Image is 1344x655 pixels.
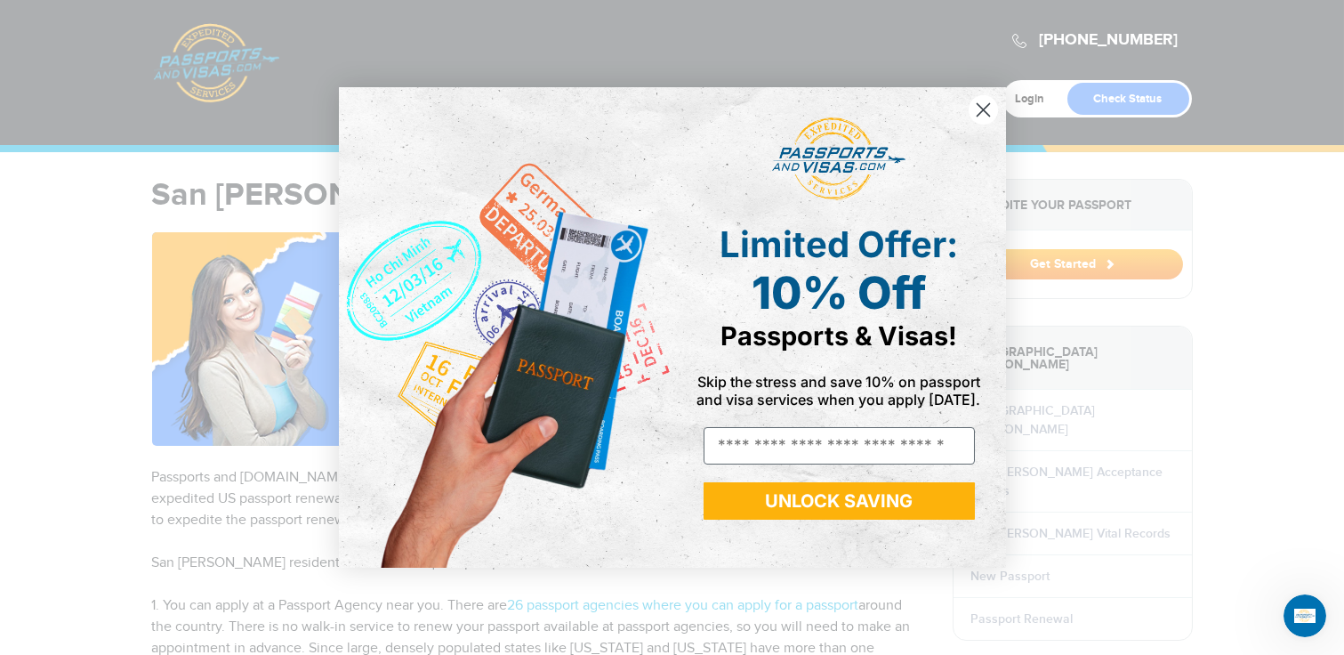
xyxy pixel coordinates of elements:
span: 10% Off [752,266,926,319]
span: Skip the stress and save 10% on passport and visa services when you apply [DATE]. [697,373,981,408]
button: Close dialog [968,94,999,125]
img: de9cda0d-0715-46ca-9a25-073762a91ba7.png [339,87,672,568]
iframe: Intercom live chat [1284,594,1326,637]
img: passports and visas [772,117,905,201]
span: Passports & Visas! [720,320,957,352]
button: UNLOCK SAVING [704,482,975,520]
span: Limited Offer: [720,222,958,266]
